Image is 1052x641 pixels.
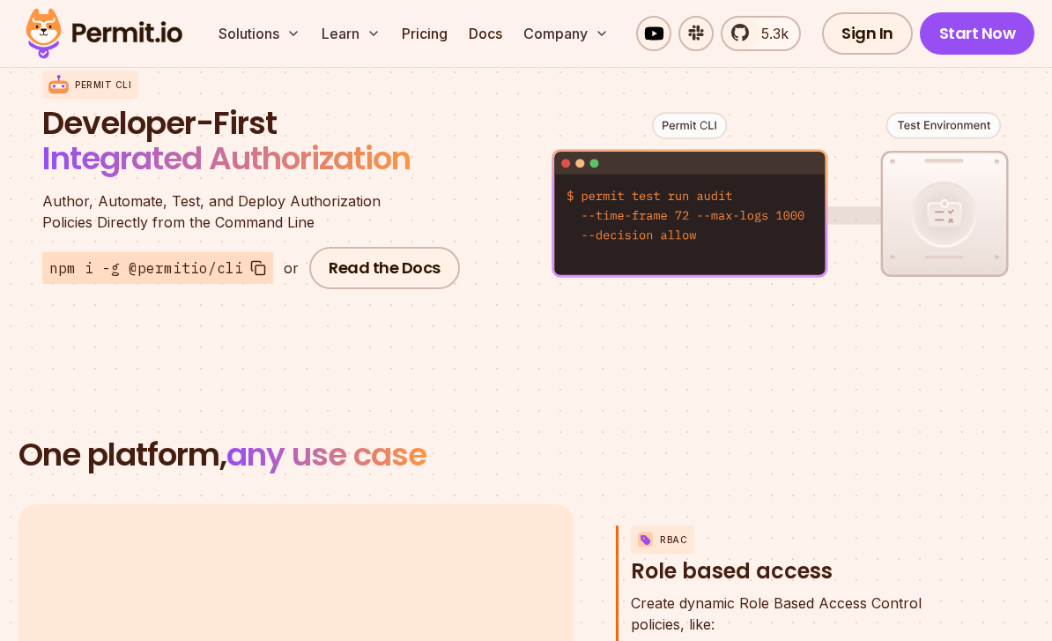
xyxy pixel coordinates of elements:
button: Company [516,16,616,51]
button: Solutions [211,16,307,51]
button: Learn [315,16,388,51]
span: npm i -g @permitio/cli [49,257,243,279]
a: Read the Docs [309,247,460,289]
img: Permit logo [18,4,190,63]
a: Pricing [395,16,455,51]
button: npm i -g @permitio/cli [42,252,273,284]
span: any use case [226,432,426,477]
a: Docs [462,16,509,51]
a: Sign In [822,12,913,55]
span: Create dynamic Role Based Access Control [631,593,922,614]
div: or [284,257,299,279]
span: Author, Automate, Test, and Deploy Authorization [42,190,465,212]
span: 5.3k [751,23,789,44]
a: 5.3k [721,16,801,51]
p: policies, like: [631,593,922,635]
a: Start Now [920,12,1035,55]
p: Policies Directly from the Command Line [42,190,465,233]
p: Permit CLI [75,78,131,92]
span: Developer-First [42,106,465,141]
span: Integrated Authorization [42,136,411,181]
h2: One platform, [19,437,1033,473]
